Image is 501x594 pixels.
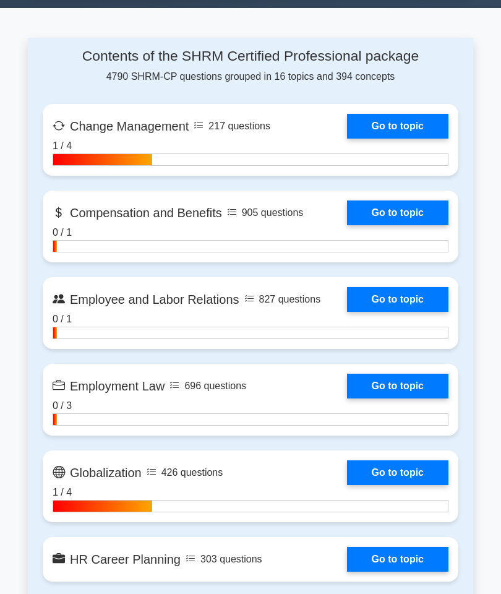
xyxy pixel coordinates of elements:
[347,287,448,312] a: Go to topic
[43,48,458,64] h4: Contents of the SHRM Certified Professional package
[347,374,448,398] a: Go to topic
[347,114,448,139] a: Go to topic
[347,460,448,485] a: Go to topic
[43,48,458,84] div: 4790 SHRM-CP questions grouped in 16 topics and 394 concepts
[347,200,448,225] a: Go to topic
[347,547,448,572] a: Go to topic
